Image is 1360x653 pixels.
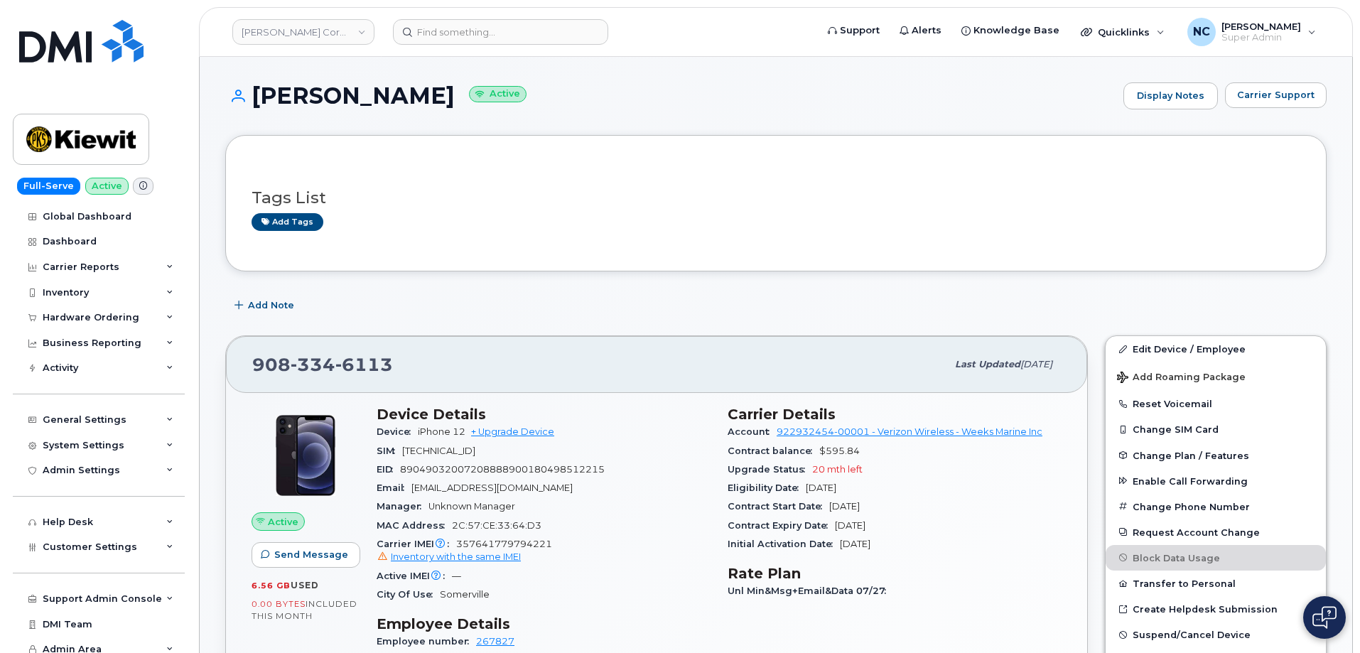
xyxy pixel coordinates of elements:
[252,213,323,231] a: Add tags
[469,86,527,102] small: Active
[728,464,812,475] span: Upgrade Status
[377,482,411,493] span: Email
[1117,372,1246,385] span: Add Roaming Package
[1106,571,1326,596] button: Transfer to Personal
[225,293,306,318] button: Add Note
[291,354,335,375] span: 334
[1237,88,1315,102] span: Carrier Support
[335,354,393,375] span: 6113
[400,464,605,475] span: 89049032007208888900180498512215
[1106,416,1326,442] button: Change SIM Card
[263,413,348,498] img: iPhone_12.jpg
[274,548,348,561] span: Send Message
[252,581,291,590] span: 6.56 GB
[377,501,428,512] span: Manager
[840,539,870,549] span: [DATE]
[728,446,819,456] span: Contract balance
[377,589,440,600] span: City Of Use
[1020,359,1052,369] span: [DATE]
[728,501,829,512] span: Contract Start Date
[268,515,298,529] span: Active
[377,446,402,456] span: SIM
[819,446,860,456] span: $595.84
[252,599,306,609] span: 0.00 Bytes
[1312,606,1337,629] img: Open chat
[1123,82,1218,109] a: Display Notes
[377,520,452,531] span: MAC Address
[452,571,461,581] span: —
[252,354,393,375] span: 908
[806,482,836,493] span: [DATE]
[835,520,865,531] span: [DATE]
[1106,443,1326,468] button: Change Plan / Features
[728,406,1062,423] h3: Carrier Details
[377,636,476,647] span: Employee number
[777,426,1042,437] a: 922932454-00001 - Verizon Wireless - Weeks Marine Inc
[812,464,863,475] span: 20 mth left
[1133,450,1249,460] span: Change Plan / Features
[225,83,1116,108] h1: [PERSON_NAME]
[955,359,1020,369] span: Last updated
[1106,494,1326,519] button: Change Phone Number
[829,501,860,512] span: [DATE]
[728,585,893,596] span: Unl Min&Msg+Email&Data 07/27
[377,551,521,562] a: Inventory with the same IMEI
[391,551,521,562] span: Inventory with the same IMEI
[1106,545,1326,571] button: Block Data Usage
[428,501,515,512] span: Unknown Manager
[1133,630,1251,640] span: Suspend/Cancel Device
[291,580,319,590] span: used
[1106,391,1326,416] button: Reset Voicemail
[377,464,400,475] span: EID
[402,446,475,456] span: [TECHNICAL_ID]
[728,482,806,493] span: Eligibility Date
[377,539,711,564] span: 357641779794221
[411,482,573,493] span: [EMAIL_ADDRESS][DOMAIN_NAME]
[1106,362,1326,391] button: Add Roaming Package
[1133,475,1248,486] span: Enable Call Forwarding
[377,571,452,581] span: Active IMEI
[728,426,777,437] span: Account
[377,406,711,423] h3: Device Details
[377,426,418,437] span: Device
[377,615,711,632] h3: Employee Details
[452,520,541,531] span: 2C:57:CE:33:64:D3
[728,539,840,549] span: Initial Activation Date
[1225,82,1327,108] button: Carrier Support
[1106,519,1326,545] button: Request Account Change
[252,542,360,568] button: Send Message
[418,426,465,437] span: iPhone 12
[728,520,835,531] span: Contract Expiry Date
[1106,336,1326,362] a: Edit Device / Employee
[1106,596,1326,622] a: Create Helpdesk Submission
[471,426,554,437] a: + Upgrade Device
[377,539,456,549] span: Carrier IMEI
[476,636,514,647] a: 267827
[1106,468,1326,494] button: Enable Call Forwarding
[248,298,294,312] span: Add Note
[440,589,490,600] span: Somerville
[1106,622,1326,647] button: Suspend/Cancel Device
[252,189,1300,207] h3: Tags List
[728,565,1062,582] h3: Rate Plan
